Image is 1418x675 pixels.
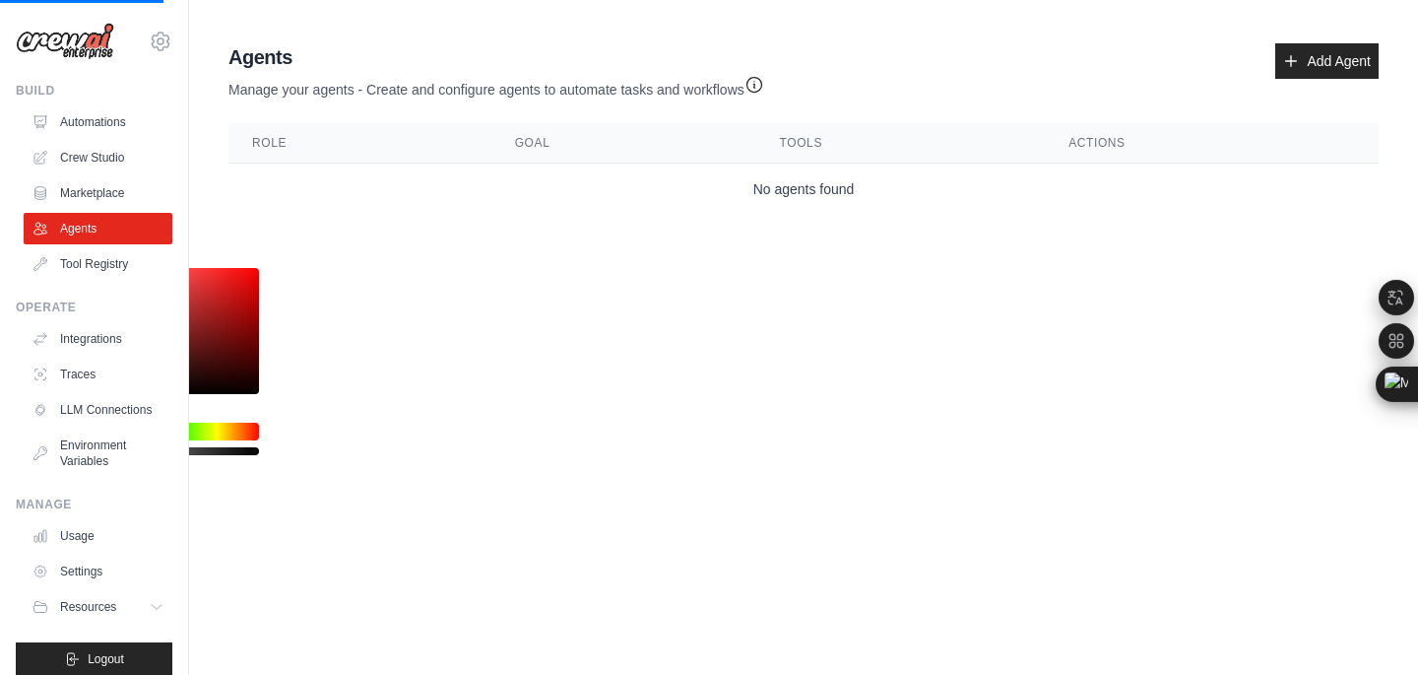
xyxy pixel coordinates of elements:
th: Role [228,123,491,164]
button: Resources [24,591,172,623]
a: Crew Studio [24,142,172,173]
a: Marketplace [24,177,172,209]
div: Operate [16,300,172,315]
td: No agents found [228,164,1379,216]
th: Goal [491,123,756,164]
span: Logout [88,651,124,667]
a: Environment Variables [24,430,172,477]
div: Manage [16,497,172,512]
a: Add Agent [1275,43,1379,79]
a: Tool Registry [24,248,172,280]
a: Usage [24,520,172,552]
a: Settings [24,556,172,587]
p: Manage your agents - Create and configure agents to automate tasks and workflows [228,71,764,100]
iframe: Chat Widget [1320,580,1418,675]
a: Traces [24,359,172,390]
a: Automations [24,106,172,138]
a: LLM Connections [24,394,172,426]
th: Actions [1045,123,1379,164]
img: Logo [16,23,114,60]
div: Виджет чата [1320,580,1418,675]
h2: Agents [228,43,764,71]
span: Resources [60,599,116,615]
a: Integrations [24,323,172,355]
th: Tools [756,123,1046,164]
div: Build [16,83,172,99]
a: Agents [24,213,172,244]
